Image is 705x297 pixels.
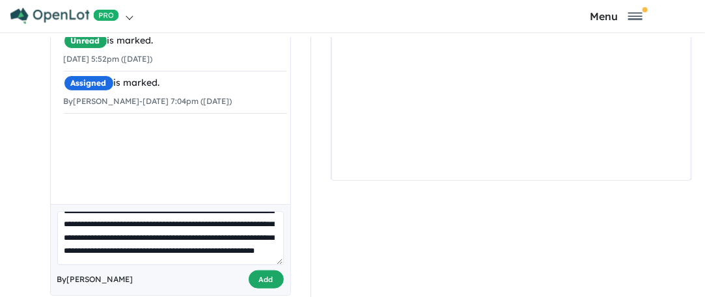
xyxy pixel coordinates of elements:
[249,270,284,289] button: Add
[64,54,153,64] small: [DATE] 5:52pm ([DATE])
[64,96,232,106] small: By [PERSON_NAME] - [DATE] 7:04pm ([DATE])
[57,273,133,286] span: By [PERSON_NAME]
[64,33,107,49] span: Unread
[64,75,114,91] span: Assigned
[64,33,287,49] div: is marked.
[531,10,702,22] button: Toggle navigation
[10,8,119,24] img: Openlot PRO Logo White
[64,75,287,91] div: is marked.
